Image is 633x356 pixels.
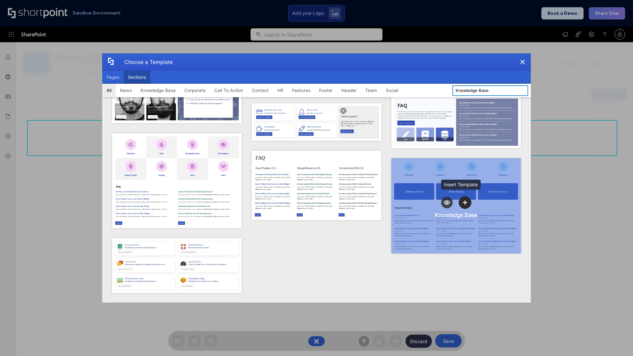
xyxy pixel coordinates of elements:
button: Knowledge Base [136,84,180,97]
button: HR [273,84,288,97]
input: Search [452,85,528,96]
button: Call To Action [210,84,248,97]
div: Knowledge Base [435,212,477,218]
button: Team [361,84,381,97]
iframe: Chat Widget [600,324,633,356]
button: Sections [124,71,150,84]
div: template selector [102,53,531,303]
button: Pages [102,71,124,84]
button: News [116,84,136,97]
button: All [102,84,116,97]
div: Choose a Template [119,54,173,70]
button: Footer [315,84,337,97]
button: Features [288,84,315,97]
button: Contact [248,84,273,97]
button: Header [337,84,361,97]
button: Corporate [180,84,210,97]
button: Social [381,84,403,97]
